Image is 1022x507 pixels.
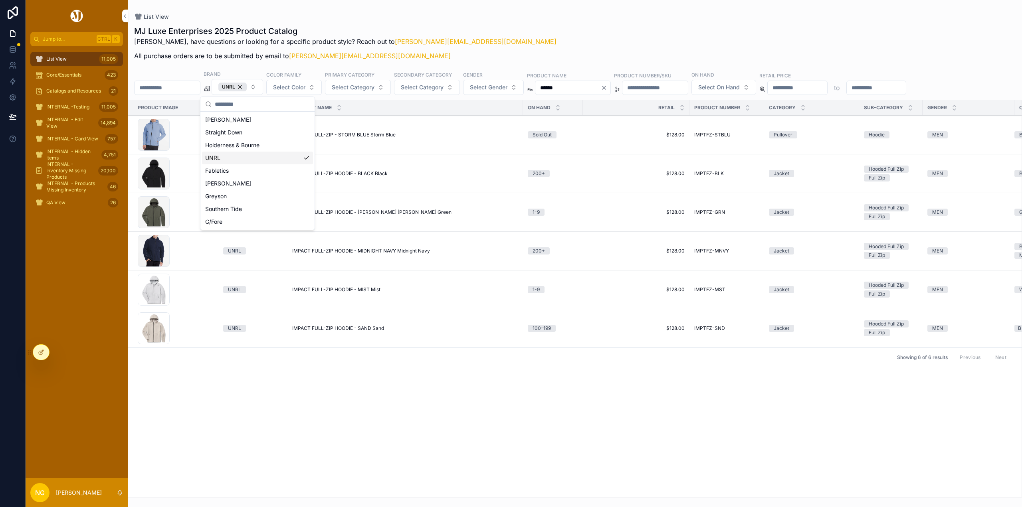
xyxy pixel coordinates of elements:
[694,286,759,293] a: IMPTFZ-MST
[533,286,540,293] div: 1-9
[108,198,118,207] div: 26
[769,170,854,177] a: Jacket
[30,52,123,66] a: List View11,005
[864,204,918,220] a: Hooded Full ZipFull Zip
[774,209,789,216] div: Jacket
[394,71,452,78] label: Secondary Category
[97,35,111,43] span: Ctrl
[212,79,263,95] button: Select Button
[774,247,789,254] div: Jacket
[292,325,518,331] a: IMPACT FULL-ZIP HOODIE - SAND Sand
[869,213,885,220] div: Full Zip
[932,247,943,254] div: MEN
[533,247,545,254] div: 200+
[588,170,685,177] span: $128.00
[218,83,247,91] button: Unselect UNRL
[134,51,557,61] p: All purchase orders are to be submitted by email to
[30,180,123,194] a: INTERNAL - Products Missing Inventory46
[107,182,118,191] div: 46
[228,286,241,293] div: UNRL
[292,170,518,177] a: IMPACT FULL-ZIP HOODIE - BLACK Black
[869,282,904,289] div: Hooded Full Zip
[533,325,551,332] div: 100-199
[292,209,518,215] a: IMPACT FULL-ZIP HOODIE - [PERSON_NAME] [PERSON_NAME] Green
[401,83,444,91] span: Select Category
[101,150,118,160] div: 4,751
[691,80,756,95] button: Select Button
[694,170,759,177] a: IMPTFZ-BLK
[266,71,301,78] label: Color Family
[292,286,380,293] span: IMPACT FULL-ZIP HOODIE - MIST Mist
[30,84,123,98] a: Catalogs and Resources21
[202,203,313,215] div: Southern Tide
[46,180,104,193] span: INTERNAL - Products Missing Inventory
[932,209,943,216] div: MEN
[202,113,313,126] div: [PERSON_NAME]
[694,248,759,254] a: IMPTFZ-MNVY
[528,170,578,177] a: 200+
[228,247,241,254] div: UNRL
[266,80,322,95] button: Select Button
[932,325,943,332] div: MEN
[864,166,918,181] a: Hooded Full ZipFull Zip
[292,248,430,254] span: IMPACT FULL-ZIP HOODIE - MIDNIGHT NAVY Midnight Navy
[223,247,283,254] a: UNRL
[30,195,123,210] a: QA View26
[588,209,685,215] span: $128.00
[292,248,518,254] a: IMPACT FULL-ZIP HOODIE - MIDNIGHT NAVY Midnight Navy
[864,105,903,111] span: Sub-Category
[202,152,313,164] div: UNRL
[292,325,384,331] span: IMPACT FULL-ZIP HOODIE - SAND Sand
[202,164,313,177] div: Fabletics
[202,126,313,139] div: Straight Down
[138,105,178,111] span: Product Image
[46,104,89,110] span: INTERNAL -Testing
[204,70,221,77] label: Brand
[694,132,731,138] span: IMPTFZ-STBLU
[927,325,1010,332] a: MEN
[273,83,305,91] span: Select Color
[588,286,685,293] span: $128.00
[932,286,943,293] div: MEN
[30,132,123,146] a: INTERNAL - Card View757
[614,72,671,79] label: Product Number/SKU
[98,166,118,176] div: 20,100
[200,112,315,230] div: Suggestions
[35,488,45,497] span: NG
[134,26,557,37] h1: MJ Luxe Enterprises 2025 Product Catalog
[759,72,791,79] label: Retail Price
[202,139,313,152] div: Holderness & Bourne
[694,209,759,215] a: IMPTFZ-GRN
[218,83,247,91] div: UNRL
[46,136,98,142] span: INTERNAL - Card View
[927,170,1010,177] a: MEN
[533,209,540,216] div: 1-9
[869,131,885,138] div: Hoodie
[927,286,1010,293] a: MEN
[202,177,313,190] div: [PERSON_NAME]
[601,85,610,91] button: Clear
[927,209,1010,216] a: MEN
[527,72,566,79] label: Product Name
[30,32,123,46] button: Jump to...CtrlK
[99,54,118,64] div: 11,005
[869,252,885,259] div: Full Zip
[292,132,518,138] a: IMPACT FULL-ZIP - STORM BLUE Storm Blue
[694,105,740,111] span: Product Number
[223,286,283,293] a: UNRL
[769,286,854,293] a: Jacket
[134,13,169,21] a: List View
[30,164,123,178] a: INTERNAL - Inventory Missing Products20,100
[774,170,789,177] div: Jacket
[528,131,578,138] a: Sold Out
[869,243,904,250] div: Hooded Full Zip
[588,325,685,331] a: $128.00
[105,134,118,144] div: 757
[864,243,918,259] a: Hooded Full ZipFull Zip
[691,71,714,78] label: On Hand
[202,190,313,203] div: Greyson
[292,209,452,215] span: IMPACT FULL-ZIP HOODIE - [PERSON_NAME] [PERSON_NAME] Green
[869,290,885,298] div: Full Zip
[694,209,725,215] span: IMPTFZ-GRN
